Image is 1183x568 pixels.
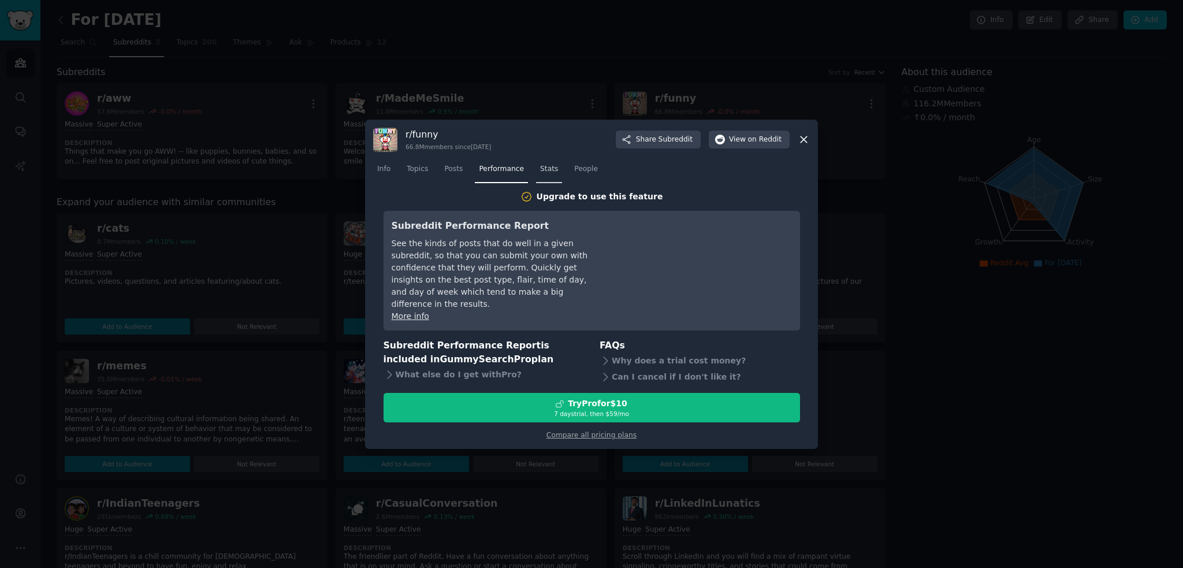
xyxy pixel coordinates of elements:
[373,160,395,184] a: Info
[407,164,428,175] span: Topics
[659,135,693,145] span: Subreddit
[568,398,627,410] div: Try Pro for $10
[729,135,782,145] span: View
[600,339,800,353] h3: FAQs
[373,128,397,152] img: funny
[440,160,467,184] a: Posts
[406,143,491,151] div: 66.8M members since [DATE]
[384,393,800,422] button: TryProfor$107 daystrial, then $59/mo
[616,131,701,149] button: ShareSubreddit
[392,219,602,233] h3: Subreddit Performance Report
[479,164,524,175] span: Performance
[636,135,693,145] span: Share
[384,367,584,383] div: What else do I get with Pro ?
[600,369,800,385] div: Can I cancel if I don't like it?
[600,352,800,369] div: Why does a trial cost money?
[403,160,432,184] a: Topics
[619,219,792,306] iframe: YouTube video player
[709,131,790,149] button: Viewon Reddit
[444,164,463,175] span: Posts
[540,164,558,175] span: Stats
[406,128,491,140] h3: r/ funny
[570,160,602,184] a: People
[377,164,390,175] span: Info
[475,160,528,184] a: Performance
[536,160,562,184] a: Stats
[440,354,531,365] span: GummySearch Pro
[392,311,429,321] a: More info
[384,410,799,418] div: 7 days trial, then $ 59 /mo
[537,191,663,203] div: Upgrade to use this feature
[392,237,602,310] div: See the kinds of posts that do well in a given subreddit, so that you can submit your own with co...
[384,339,584,367] h3: Subreddit Performance Report is included in plan
[546,431,637,439] a: Compare all pricing plans
[574,164,598,175] span: People
[748,135,782,145] span: on Reddit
